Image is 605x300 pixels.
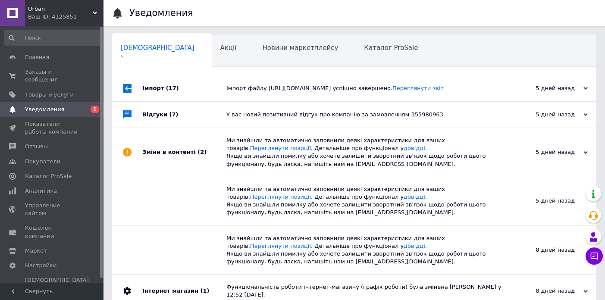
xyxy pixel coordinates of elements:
[25,143,48,150] span: Отзывы
[121,44,194,52] span: [DEMOGRAPHIC_DATA]
[200,287,209,294] span: (1)
[25,158,60,166] span: Покупатели
[169,111,179,118] span: (7)
[142,75,226,101] div: Імпорт
[25,91,74,99] span: Товары и услуги
[25,106,64,113] span: Уведомления
[226,283,502,299] div: Функціональність роботи інтернет-магазину (графік роботи) була змінена [PERSON_NAME] у 12:52 [DATE].
[226,234,489,266] div: Ми знайшли та автоматично заповнили деякі характеристики для ваших товарів. . Детальніше про функ...
[250,194,311,200] a: Переглянути позиції
[25,202,80,217] span: Управление сайтом
[404,243,425,249] a: довідці
[502,287,588,295] div: 8 дней назад
[404,145,425,151] a: довідці
[25,68,80,84] span: Заказы и сообщения
[502,148,588,156] div: 5 дней назад
[226,185,489,217] div: Ми знайшли та автоматично заповнили деякі характеристики для ваших товарів. . Детальніше про функ...
[586,247,603,265] button: Чат с покупателем
[262,44,338,52] span: Новини маркетплейсу
[226,111,502,119] div: У вас новий позитивний відгук про компанію за замовленням 355980963.
[489,177,596,225] div: 5 дней назад
[502,111,588,119] div: 5 дней назад
[489,226,596,275] div: 8 дней назад
[142,102,226,128] div: Відгуки
[4,30,102,46] input: Поиск
[220,44,237,52] span: Акції
[392,85,444,91] a: Переглянути звіт
[166,85,179,91] span: (17)
[364,44,418,52] span: Каталог ProSale
[25,224,80,240] span: Кошелек компании
[404,194,425,200] a: довідці
[197,149,207,155] span: (2)
[129,8,193,18] h1: Уведомления
[25,187,57,195] span: Аналитика
[28,13,103,21] div: Ваш ID: 4125851
[226,84,502,92] div: Імпорт файлу [URL][DOMAIN_NAME] успішно завершено.
[250,145,311,151] a: Переглянути позиції
[25,262,56,269] span: Настройки
[121,53,194,60] span: 5
[25,120,80,136] span: Показатели работы компании
[25,247,47,255] span: Маркет
[226,137,502,168] div: Ми знайшли та автоматично заповнили деякі характеристики для ваших товарів. . Детальніше про функ...
[91,106,99,113] span: 1
[502,84,588,92] div: 5 дней назад
[250,243,311,249] a: Переглянути позиції
[28,5,93,13] span: Urban
[25,172,72,180] span: Каталог ProSale
[25,53,49,61] span: Главная
[142,128,226,177] div: Зміни в контенті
